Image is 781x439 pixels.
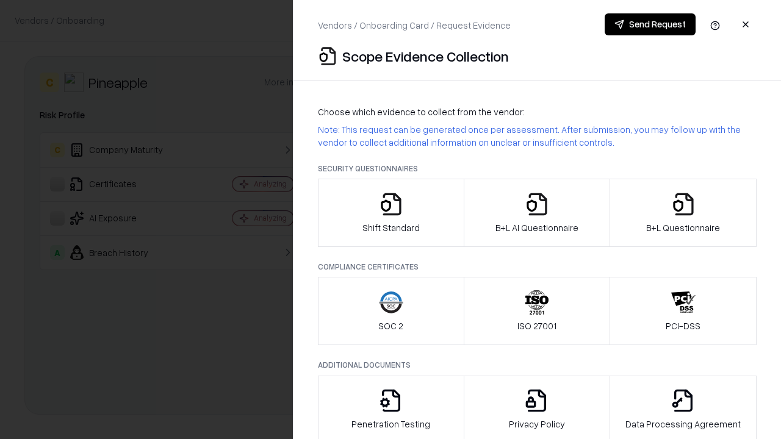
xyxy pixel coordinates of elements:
button: ISO 27001 [464,277,611,345]
p: Shift Standard [362,221,420,234]
p: Compliance Certificates [318,262,757,272]
button: B+L Questionnaire [610,179,757,247]
p: Security Questionnaires [318,163,757,174]
button: Send Request [605,13,696,35]
p: Vendors / Onboarding Card / Request Evidence [318,19,511,32]
p: B+L Questionnaire [646,221,720,234]
p: PCI-DSS [666,319,700,332]
p: B+L AI Questionnaire [495,221,578,234]
p: Choose which evidence to collect from the vendor: [318,105,757,118]
button: B+L AI Questionnaire [464,179,611,247]
button: PCI-DSS [610,277,757,345]
p: Penetration Testing [351,418,430,430]
p: SOC 2 [378,319,403,332]
p: Note: This request can be generated once per assessment. After submission, you may follow up with... [318,123,757,149]
p: Data Processing Agreement [625,418,741,430]
p: Privacy Policy [509,418,565,430]
p: ISO 27001 [517,319,556,332]
button: Shift Standard [318,179,464,247]
p: Scope Evidence Collection [342,46,509,66]
p: Additional Documents [318,360,757,370]
button: SOC 2 [318,277,464,345]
